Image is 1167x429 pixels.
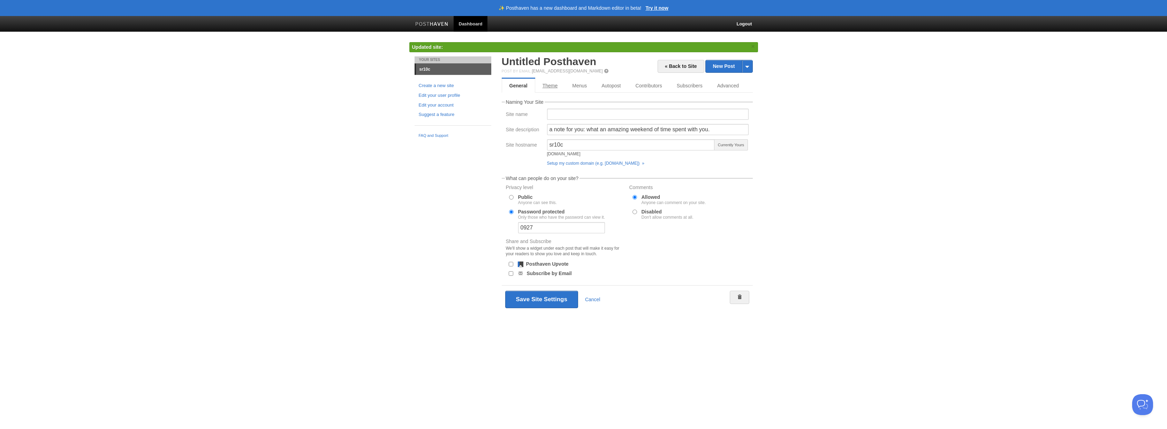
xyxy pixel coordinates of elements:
label: Site name [506,112,543,118]
span: Post by Email [502,69,531,73]
div: Anyone can comment on your site. [642,201,706,205]
div: [DOMAIN_NAME] [547,152,715,156]
label: Share and Subscribe [506,239,625,258]
a: General [502,79,535,93]
a: New Post [706,60,752,72]
div: We'll show a widget under each post that will make it easy for your readers to show you love and ... [506,245,625,257]
a: Menus [565,79,594,93]
header: ✨ Posthaven has a new dashboard and Markdown editor in beta! [499,6,641,10]
a: Setup my custom domain (e.g. [DOMAIN_NAME]) » [547,161,644,166]
a: Contributors [628,79,669,93]
a: Suggest a feature [419,111,487,118]
a: Theme [535,79,565,93]
a: Logout [731,16,757,32]
a: Cancel [585,297,600,302]
a: Create a new site [419,82,487,89]
span: Updated site: [412,44,443,50]
a: [EMAIL_ADDRESS][DOMAIN_NAME] [532,69,603,73]
label: Password protected [518,209,605,219]
span: Currently Yours [714,139,748,150]
a: Untitled Posthaven [502,56,597,67]
a: sr10c [416,64,491,75]
iframe: Help Scout Beacon - Open [1132,394,1153,415]
a: Advanced [710,79,746,93]
label: Comments [629,185,749,192]
a: Edit your user profile [419,92,487,99]
label: Site hostname [506,142,543,149]
legend: Naming Your Site [505,100,545,104]
img: Posthaven-bar [415,22,448,27]
a: FAQ and Support [419,133,487,139]
legend: What can people do on your site? [505,176,580,181]
a: Try it now [645,6,668,10]
a: Autopost [594,79,628,93]
a: « Back to Site [658,60,704,73]
label: Site description [506,127,543,134]
div: Don't allow comments at all. [642,215,694,219]
div: Anyone can see this. [518,201,557,205]
label: Disabled [642,209,694,219]
li: Your Sites [415,56,491,63]
a: Dashboard [454,16,488,32]
a: × [750,42,756,51]
div: Only those who have the password can view it. [518,215,605,219]
label: Allowed [642,195,706,205]
a: Edit your account [419,102,487,109]
a: Subscribers [669,79,710,93]
label: Subscribe by Email [527,271,572,276]
label: Public [518,195,557,205]
button: Save Site Settings [505,291,578,308]
label: Posthaven Upvote [526,262,569,266]
label: Privacy level [506,185,625,192]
